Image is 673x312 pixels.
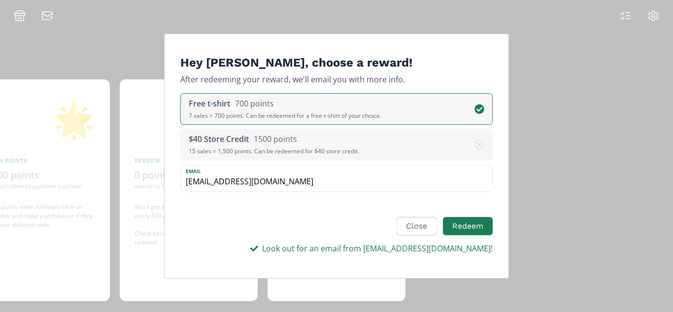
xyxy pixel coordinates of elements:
div: Free t-shirt [189,98,230,110]
div: 15 sales = 1,500 points. Can be redeemed for $40 store credit. [189,147,359,156]
label: Email [181,166,482,175]
button: Close [397,217,437,236]
div: $40 Store Credit [189,134,249,145]
p: After redeeming your reward, we'll email you with more info. [180,74,493,86]
div: Look out for an email from [EMAIL_ADDRESS][DOMAIN_NAME]! [250,243,493,254]
div: 1500 points [254,134,297,145]
h4: Hey [PERSON_NAME], choose a reward! [180,56,493,70]
button: Redeem [443,217,493,236]
div: 700 points [235,98,274,110]
div: Edit Program [164,34,509,279]
div: 7 sales = 700 points. Can be redeemed for a free t-shirt of your choice. [189,112,381,121]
